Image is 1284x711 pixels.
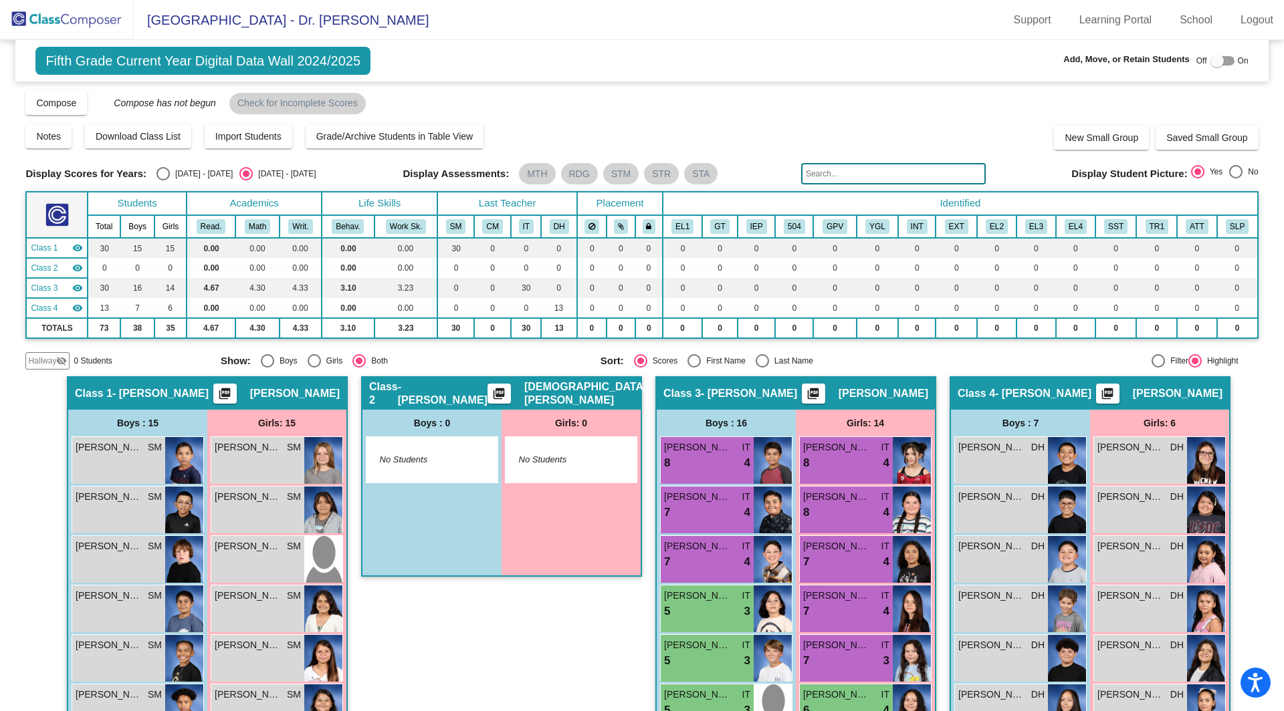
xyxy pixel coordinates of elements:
td: 0 [663,298,702,318]
button: Grade/Archive Students in Table View [306,124,484,148]
span: Class 2 [369,380,398,407]
div: Girls: 15 [207,410,346,436]
mat-radio-group: Select an option [601,354,970,368]
div: Boys : 0 [362,410,502,436]
th: Boys [120,215,154,238]
td: 0 [1136,298,1177,318]
td: TOTALS [26,318,88,338]
td: 13 [541,298,577,318]
td: 0 [702,238,738,258]
th: Keep away students [577,215,607,238]
div: Boys [274,355,298,367]
span: Class 1 [31,242,58,254]
span: Add, Move, or Retain Students [1063,53,1190,66]
td: 0 [1016,258,1056,278]
td: 0 [1136,238,1177,258]
td: Christian Myers - Myers [26,258,88,278]
button: Work Sk. [386,219,426,234]
button: Print Students Details [488,384,511,404]
td: 0 [663,238,702,258]
span: - [PERSON_NAME] [701,387,797,400]
button: EL1 [671,219,693,234]
td: 3.23 [374,278,438,298]
button: DH [550,219,569,234]
div: Boys : 16 [657,410,796,436]
span: - [PERSON_NAME] [112,387,209,400]
td: 3.23 [374,318,438,338]
td: 16 [120,278,154,298]
td: 0 [541,258,577,278]
div: [DATE] - [DATE] [253,168,316,180]
th: Student Study Team [1095,215,1137,238]
button: Print Students Details [1096,384,1119,404]
mat-chip: RDG [561,163,598,184]
td: 0 [88,258,120,278]
th: Keep with teacher [635,215,663,238]
td: 0 [702,258,738,278]
th: 504 Plan [775,215,813,238]
td: 0 [577,298,607,318]
td: 0 [635,318,663,338]
td: 0 [977,318,1016,338]
button: New Small Group [1054,126,1149,150]
td: 0.00 [374,298,438,318]
td: 0 [857,318,898,338]
mat-icon: visibility [72,263,83,273]
td: 0 [702,318,738,338]
td: 30 [88,278,120,298]
td: 0 [857,298,898,318]
span: [PERSON_NAME] [839,387,928,400]
td: 0 [813,298,856,318]
td: 0 [577,258,607,278]
td: 3.10 [322,318,374,338]
button: SM [446,219,466,234]
td: 0 [738,238,775,258]
mat-icon: picture_as_pdf [805,387,821,406]
div: Girls [321,355,343,367]
td: 0 [1095,298,1137,318]
span: [DEMOGRAPHIC_DATA][PERSON_NAME] [524,380,647,407]
td: 14 [154,278,187,298]
td: 0 [511,298,541,318]
mat-chip: Check for Incomplete Scores [229,93,366,114]
td: 0 [898,258,936,278]
button: CM [482,219,502,234]
div: Scores [647,355,677,367]
td: 4.33 [280,318,322,338]
th: Speech Only IEP [1217,215,1258,238]
td: 0 [1217,258,1258,278]
button: EL3 [1025,219,1047,234]
td: 0 [541,278,577,298]
td: 0.00 [374,238,438,258]
td: 0 [437,278,474,298]
div: Filter [1165,355,1188,367]
a: Learning Portal [1069,9,1163,31]
td: 30 [511,278,541,298]
mat-icon: visibility [72,283,83,293]
div: Both [366,355,388,367]
td: 0 [607,318,635,338]
div: First Name [701,355,746,367]
td: 0.00 [187,298,235,318]
mat-radio-group: Select an option [221,354,591,368]
th: Young for Grade Level [857,215,898,238]
td: Danyelle Hodge - Hodge [26,298,88,318]
span: Class 3 [31,282,58,294]
mat-radio-group: Select an option [1191,165,1259,182]
th: Isaura Tirado [511,215,541,238]
th: Tier 1 [1136,215,1177,238]
td: 6 [154,298,187,318]
td: 0 [977,238,1016,258]
td: 0 [775,278,813,298]
td: 0 [1095,278,1137,298]
span: Compose [36,98,76,108]
td: 0 [1056,238,1095,258]
mat-chip: MTH [519,163,555,184]
div: Yes [1204,166,1223,178]
span: Class 2 [31,262,58,274]
td: 0 [1056,258,1095,278]
td: 4.30 [235,318,280,338]
button: IT [519,219,534,234]
td: 0 [1177,278,1217,298]
span: [GEOGRAPHIC_DATA] - Dr. [PERSON_NAME] [134,9,429,31]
